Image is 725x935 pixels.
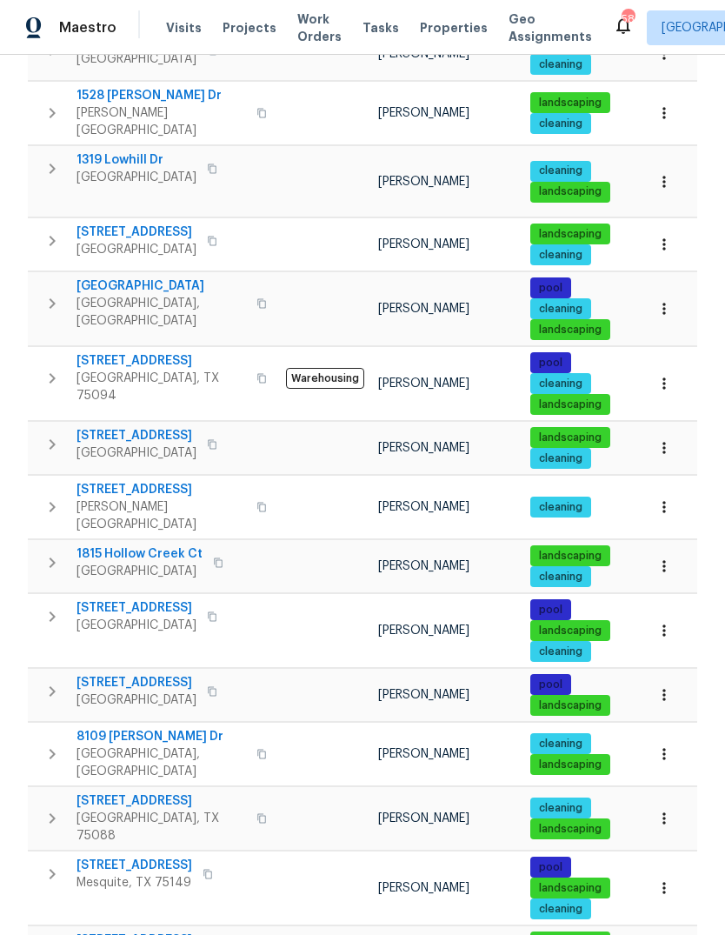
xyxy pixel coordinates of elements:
[532,248,589,263] span: cleaning
[76,427,196,444] span: [STREET_ADDRESS]
[378,377,469,390] span: [PERSON_NAME]
[76,599,196,617] span: [STREET_ADDRESS]
[532,822,609,837] span: landscaping
[223,19,276,37] span: Projects
[532,451,589,466] span: cleaning
[532,323,609,337] span: landscaping
[622,10,634,28] div: 58
[76,498,246,533] span: [PERSON_NAME][GEOGRAPHIC_DATA]
[297,10,342,45] span: Work Orders
[76,370,246,404] span: [GEOGRAPHIC_DATA], TX 75094
[378,303,469,315] span: [PERSON_NAME]
[362,22,399,34] span: Tasks
[378,442,469,454] span: [PERSON_NAME]
[378,238,469,250] span: [PERSON_NAME]
[532,881,609,896] span: landscaping
[76,50,196,68] span: [GEOGRAPHIC_DATA]
[532,758,609,772] span: landscaping
[76,617,196,634] span: [GEOGRAPHIC_DATA]
[532,500,589,515] span: cleaning
[420,19,488,37] span: Properties
[286,368,364,389] span: Warehousing
[76,691,196,709] span: [GEOGRAPHIC_DATA]
[378,812,469,825] span: [PERSON_NAME]
[532,397,609,412] span: landscaping
[378,689,469,701] span: [PERSON_NAME]
[532,801,589,816] span: cleaning
[532,678,569,692] span: pool
[76,241,196,258] span: [GEOGRAPHIC_DATA]
[76,481,246,498] span: [STREET_ADDRESS]
[76,745,246,780] span: [GEOGRAPHIC_DATA], [GEOGRAPHIC_DATA]
[76,545,203,563] span: 1815 Hollow Creek Ct
[76,444,196,462] span: [GEOGRAPHIC_DATA]
[378,882,469,894] span: [PERSON_NAME]
[166,19,202,37] span: Visits
[378,176,469,188] span: [PERSON_NAME]
[76,728,246,745] span: 8109 [PERSON_NAME] Dr
[532,302,589,317] span: cleaning
[76,104,246,139] span: [PERSON_NAME][GEOGRAPHIC_DATA]
[76,792,246,810] span: [STREET_ADDRESS]
[532,164,589,178] span: cleaning
[378,748,469,760] span: [PERSON_NAME]
[532,902,589,917] span: cleaning
[532,549,609,564] span: landscaping
[532,281,569,296] span: pool
[378,560,469,572] span: [PERSON_NAME]
[532,117,589,131] span: cleaning
[532,624,609,638] span: landscaping
[378,107,469,119] span: [PERSON_NAME]
[532,603,569,618] span: pool
[76,874,192,892] span: Mesquite, TX 75149
[532,184,609,199] span: landscaping
[532,356,569,371] span: pool
[76,151,196,169] span: 1319 Lowhill Dr
[59,19,116,37] span: Maestro
[76,674,196,691] span: [STREET_ADDRESS]
[76,169,196,186] span: [GEOGRAPHIC_DATA]
[76,352,246,370] span: [STREET_ADDRESS]
[532,737,589,751] span: cleaning
[76,810,246,845] span: [GEOGRAPHIC_DATA], TX 75088
[76,295,246,330] span: [GEOGRAPHIC_DATA], [GEOGRAPHIC_DATA]
[378,624,469,637] span: [PERSON_NAME]
[532,431,609,445] span: landscaping
[378,48,469,60] span: [PERSON_NAME]
[532,698,609,713] span: landscaping
[532,227,609,242] span: landscaping
[76,563,203,580] span: [GEOGRAPHIC_DATA]
[378,501,469,513] span: [PERSON_NAME]
[532,96,609,110] span: landscaping
[532,644,589,659] span: cleaning
[532,570,589,584] span: cleaning
[76,857,192,874] span: [STREET_ADDRESS]
[532,57,589,72] span: cleaning
[532,377,589,391] span: cleaning
[532,860,569,875] span: pool
[76,87,246,104] span: 1528 [PERSON_NAME] Dr
[509,10,592,45] span: Geo Assignments
[76,224,196,241] span: [STREET_ADDRESS]
[76,277,246,295] span: [GEOGRAPHIC_DATA]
